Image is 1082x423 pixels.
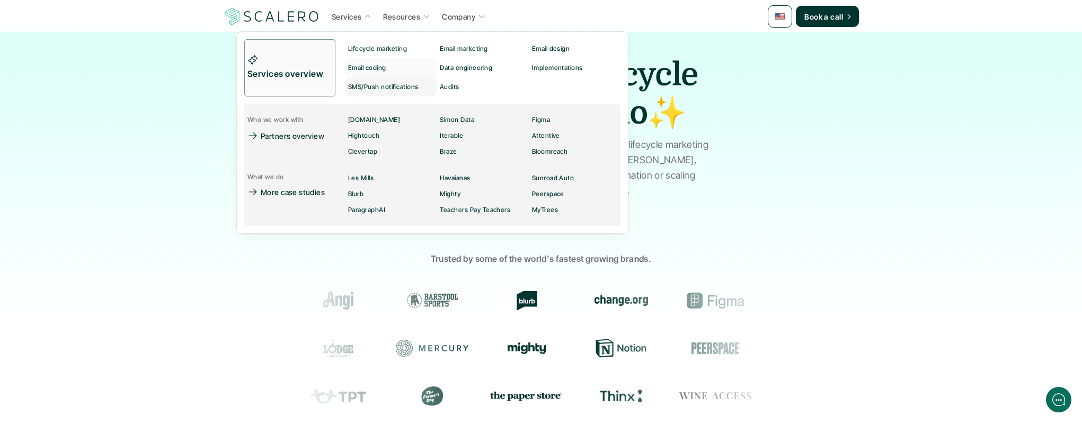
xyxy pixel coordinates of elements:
iframe: gist-messenger-bubble-iframe [1046,387,1071,412]
a: Scalero company logotype [223,7,321,26]
h1: Hi! Welcome to [GEOGRAPHIC_DATA]. [16,51,196,68]
a: Services overview [244,39,335,96]
a: Lifecycle marketing [345,39,437,58]
p: ParagraphAI [348,206,385,214]
p: Mighty [440,190,460,198]
p: Email coding [348,64,386,72]
p: Figma [532,116,550,124]
a: Bloomreach [529,144,620,160]
p: What we do [247,173,284,181]
p: Clevertap [348,148,377,155]
p: Havaianas [440,174,470,182]
p: Bloomreach [532,148,568,155]
a: Clevertap [345,144,437,160]
p: [DOMAIN_NAME] [348,116,400,124]
a: Audits [437,77,522,96]
p: Sunroad Auto [532,174,574,182]
a: ParagraphAI [345,202,437,218]
p: Book a call [804,11,843,22]
p: Email marketing [440,45,487,52]
p: Lifecycle marketing [348,45,407,52]
a: SMS/Push notifications [345,77,437,96]
a: Hightouch [345,128,437,144]
a: Email marketing [437,39,528,58]
p: Company [442,11,475,22]
a: Mighty [437,186,528,202]
a: [DOMAIN_NAME] [345,112,437,128]
p: Iterable [440,132,463,139]
p: Simon Data [440,116,474,124]
p: Attentive [532,132,560,139]
a: Email design [529,39,620,58]
a: Implementations [529,58,620,77]
p: Who we work with [247,116,304,124]
a: More case studies [244,184,335,200]
p: Braze [440,148,457,155]
a: MyTrees [529,202,620,218]
a: Attentive [529,128,620,144]
span: We run on Gist [88,355,134,362]
a: Email coding [345,58,437,77]
a: Simon Data [437,112,528,128]
p: Services [332,11,361,22]
a: Braze [437,144,528,160]
p: Hightouch [348,132,379,139]
p: Services overview [247,67,326,81]
p: Partners overview [261,130,324,142]
p: Email design [532,45,570,52]
a: Data engineering [437,58,528,77]
img: 🇺🇸 [775,11,785,22]
a: Blurb [345,186,437,202]
a: Havaianas [437,170,528,186]
a: Iterable [437,128,528,144]
p: Peerspace [532,190,564,198]
a: Teachers Pay Teachers [437,202,528,218]
h2: Let us know if we can help with lifecycle marketing. [16,70,196,121]
button: New conversation [16,140,196,162]
p: Blurb [348,190,363,198]
p: Data engineering [440,64,492,72]
a: Partners overview [244,128,332,144]
a: Les Mills [345,170,437,186]
a: Figma [529,112,620,128]
a: Book a call [796,6,859,27]
p: More case studies [261,187,325,198]
p: Implementations [532,64,583,72]
p: SMS/Push notifications [348,83,419,91]
p: Resources [383,11,420,22]
a: Peerspace [529,186,620,202]
p: MyTrees [532,206,558,214]
p: Les Mills [348,174,374,182]
span: New conversation [68,147,127,155]
p: Audits [440,83,459,91]
img: Scalero company logotype [223,6,321,27]
p: Teachers Pay Teachers [440,206,510,214]
a: Sunroad Auto [529,170,620,186]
